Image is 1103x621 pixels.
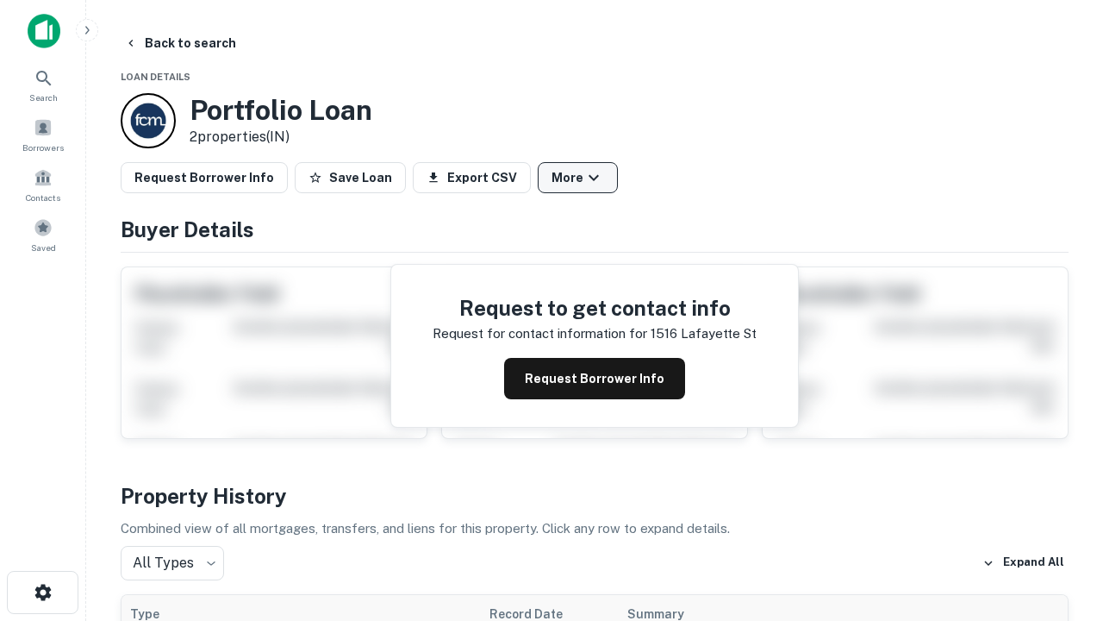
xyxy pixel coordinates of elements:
a: Saved [5,211,81,258]
p: 2 properties (IN) [190,127,372,147]
h4: Property History [121,480,1069,511]
button: Request Borrower Info [121,162,288,193]
span: Loan Details [121,72,190,82]
a: Contacts [5,161,81,208]
button: Request Borrower Info [504,358,685,399]
img: capitalize-icon.png [28,14,60,48]
span: Borrowers [22,141,64,154]
span: Search [29,91,58,104]
h4: Request to get contact info [433,292,757,323]
button: More [538,162,618,193]
div: All Types [121,546,224,580]
h4: Buyer Details [121,214,1069,245]
span: Contacts [26,191,60,204]
a: Search [5,61,81,108]
iframe: Chat Widget [1017,428,1103,511]
button: Export CSV [413,162,531,193]
button: Save Loan [295,162,406,193]
h3: Portfolio Loan [190,94,372,127]
a: Borrowers [5,111,81,158]
button: Expand All [978,550,1069,576]
p: Request for contact information for [433,323,647,344]
p: Combined view of all mortgages, transfers, and liens for this property. Click any row to expand d... [121,518,1069,539]
button: Back to search [117,28,243,59]
span: Saved [31,241,56,254]
p: 1516 lafayette st [651,323,757,344]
